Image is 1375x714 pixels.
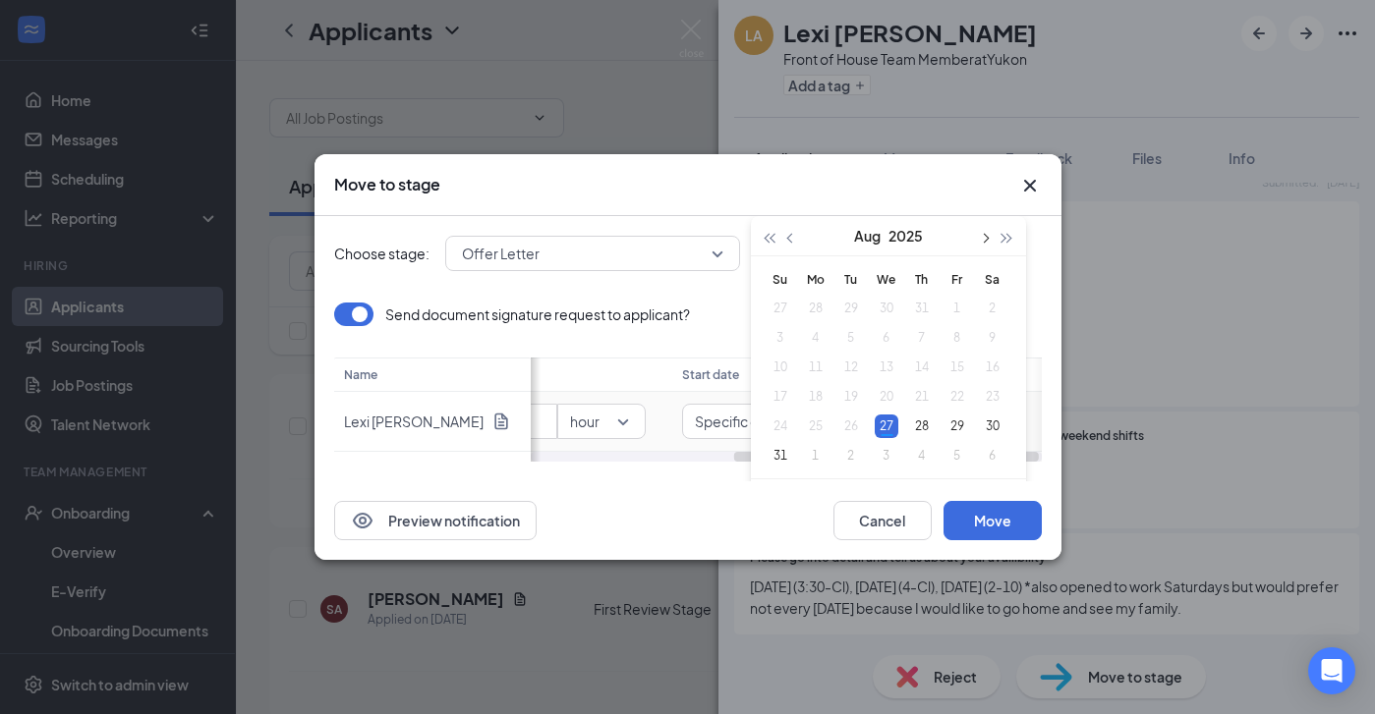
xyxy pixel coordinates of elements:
[875,414,898,438] div: 27
[798,441,833,470] td: 2025-09-01
[869,412,904,441] td: 2025-08-27
[334,174,440,195] h3: Move to stage
[981,414,1004,438] div: 30
[804,444,828,467] div: 1
[910,444,934,467] div: 4
[833,264,869,294] th: Tu
[1018,174,1042,197] button: Close
[672,357,1046,392] th: Start date
[334,302,1042,462] div: Loading offer data.
[854,216,881,255] button: Aug
[975,441,1010,470] td: 2025-09-06
[945,414,969,438] div: 29
[981,444,1004,467] div: 6
[904,441,940,470] td: 2025-09-04
[334,501,537,540] button: EyePreview notification
[462,239,540,268] span: Offer Letter
[875,444,898,467] div: 3
[385,304,690,324] p: Send document signature request to applicant?
[940,264,975,294] th: Fr
[940,441,975,470] td: 2025-09-05
[334,357,531,392] th: Name
[469,357,672,392] th: Salary
[904,264,940,294] th: Th
[695,407,780,436] span: Specific date
[944,501,1042,540] button: Move
[491,412,511,431] svg: Document
[769,444,792,467] div: 31
[763,441,798,470] td: 2025-08-31
[940,412,975,441] td: 2025-08-29
[1308,647,1355,694] div: Open Intercom Messenger
[351,509,374,532] svg: Eye
[798,264,833,294] th: Mo
[869,441,904,470] td: 2025-09-03
[334,243,430,264] span: Choose stage:
[763,264,798,294] th: Su
[570,407,600,436] span: hour
[839,444,863,467] div: 2
[833,441,869,470] td: 2025-09-02
[945,444,969,467] div: 5
[888,216,923,255] button: 2025
[910,414,934,438] div: 28
[1018,174,1042,197] svg: Cross
[869,264,904,294] th: We
[833,501,932,540] button: Cancel
[344,412,484,431] p: Lexi [PERSON_NAME]
[904,412,940,441] td: 2025-08-28
[975,264,1010,294] th: Sa
[975,412,1010,441] td: 2025-08-30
